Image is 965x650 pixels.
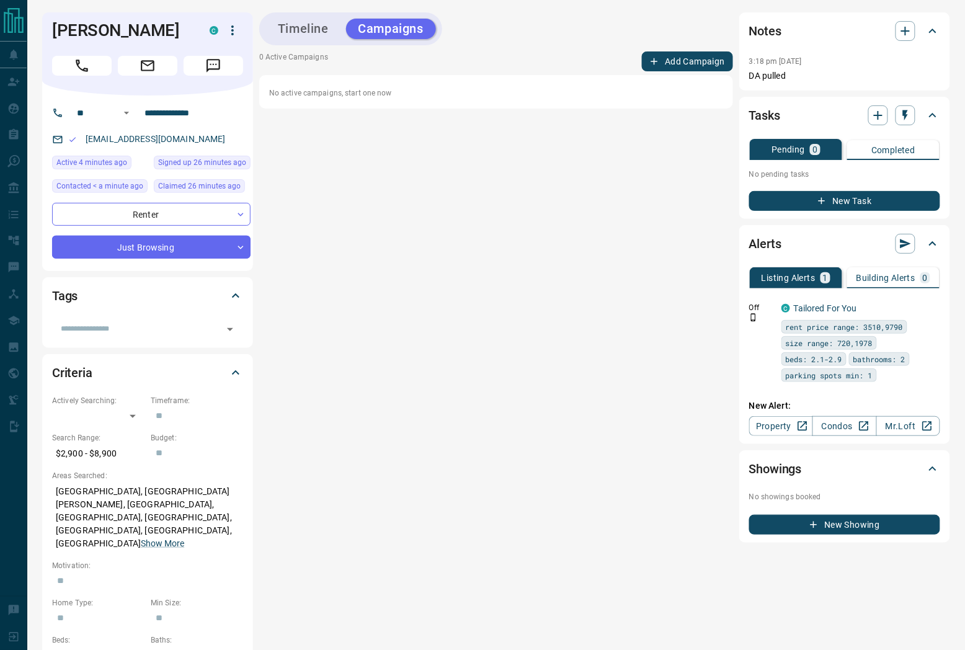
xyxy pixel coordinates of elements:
[269,87,723,99] p: No active campaigns, start one now
[749,459,802,479] h2: Showings
[749,57,802,66] p: 3:18 pm [DATE]
[749,399,940,412] p: New Alert:
[151,432,243,443] p: Budget:
[749,191,940,211] button: New Task
[52,358,243,388] div: Criteria
[52,597,145,608] p: Home Type:
[52,203,251,226] div: Renter
[154,179,251,197] div: Fri Sep 12 2025
[812,145,817,154] p: 0
[265,19,341,39] button: Timeline
[749,165,940,184] p: No pending tasks
[749,313,758,322] svg: Push Notification Only
[853,353,905,365] span: bathrooms: 2
[856,274,915,282] p: Building Alerts
[56,180,143,192] span: Contacted < a minute ago
[118,56,177,76] span: Email
[749,100,940,130] div: Tasks
[151,395,243,406] p: Timeframe:
[749,302,774,313] p: Off
[762,274,816,282] p: Listing Alerts
[812,416,876,436] a: Condos
[749,234,781,254] h2: Alerts
[642,51,733,71] button: Add Campaign
[52,179,148,197] div: Fri Sep 12 2025
[52,236,251,259] div: Just Browsing
[184,56,243,76] span: Message
[823,274,828,282] p: 1
[52,281,243,311] div: Tags
[923,274,928,282] p: 0
[52,395,145,406] p: Actively Searching:
[786,337,873,349] span: size range: 720,1978
[749,21,781,41] h2: Notes
[210,26,218,35] div: condos.ca
[52,560,243,571] p: Motivation:
[52,470,243,481] p: Areas Searched:
[151,597,243,608] p: Min Size:
[749,454,940,484] div: Showings
[68,135,77,144] svg: Email Valid
[158,156,246,169] span: Signed up 26 minutes ago
[52,286,78,306] h2: Tags
[158,180,241,192] span: Claimed 26 minutes ago
[259,51,328,71] p: 0 Active Campaigns
[52,156,148,173] div: Fri Sep 12 2025
[781,304,790,313] div: condos.ca
[52,481,243,554] p: [GEOGRAPHIC_DATA], [GEOGRAPHIC_DATA][PERSON_NAME], [GEOGRAPHIC_DATA], [GEOGRAPHIC_DATA], [GEOGRAP...
[86,134,226,144] a: [EMAIL_ADDRESS][DOMAIN_NAME]
[141,537,184,550] button: Show More
[346,19,436,39] button: Campaigns
[52,363,92,383] h2: Criteria
[749,416,813,436] a: Property
[119,105,134,120] button: Open
[876,416,940,436] a: Mr.Loft
[794,303,857,313] a: Tailored For You
[786,321,903,333] span: rent price range: 3510,9790
[749,491,940,502] p: No showings booked
[151,634,243,646] p: Baths:
[52,20,191,40] h1: [PERSON_NAME]
[749,515,940,535] button: New Showing
[786,353,842,365] span: beds: 2.1-2.9
[749,69,940,82] p: DA pulled
[871,146,915,154] p: Completed
[786,369,873,381] span: parking spots min: 1
[52,634,145,646] p: Beds:
[772,145,805,154] p: Pending
[749,229,940,259] div: Alerts
[749,105,780,125] h2: Tasks
[56,156,127,169] span: Active 4 minutes ago
[749,16,940,46] div: Notes
[52,56,112,76] span: Call
[52,432,145,443] p: Search Range:
[221,321,239,338] button: Open
[52,443,145,464] p: $2,900 - $8,900
[154,156,251,173] div: Fri Sep 12 2025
